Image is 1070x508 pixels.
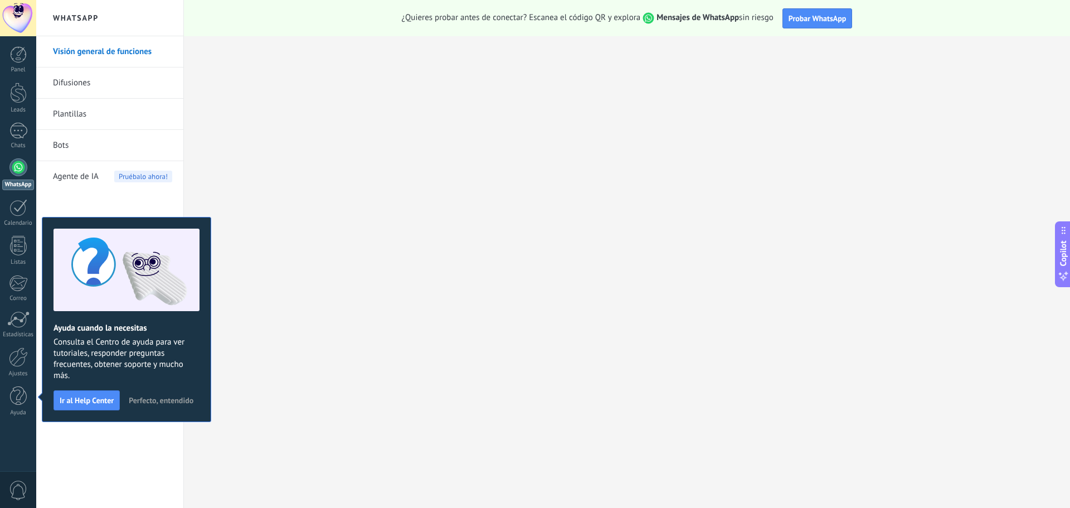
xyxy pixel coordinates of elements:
[402,12,774,24] span: ¿Quieres probar antes de conectar? Escanea el código QR y explora sin riesgo
[2,66,35,74] div: Panel
[53,161,99,192] span: Agente de IA
[656,12,739,23] strong: Mensajes de WhatsApp
[2,370,35,378] div: Ajustes
[36,99,183,130] li: Plantillas
[2,180,34,190] div: WhatsApp
[2,295,35,302] div: Correo
[53,99,172,130] a: Plantillas
[60,396,114,404] span: Ir al Help Center
[53,390,120,410] button: Ir al Help Center
[129,396,193,404] span: Perfecto, entendido
[53,323,200,333] h2: Ayuda cuando la necesitas
[2,220,35,227] div: Calendario
[2,331,35,338] div: Estadísticas
[2,107,35,114] div: Leads
[53,67,172,99] a: Difusiones
[124,392,198,409] button: Perfecto, entendido
[53,161,172,192] a: Agente de IAPruébalo ahora!
[36,67,183,99] li: Difusiones
[2,259,35,266] div: Listas
[36,130,183,161] li: Bots
[53,130,172,161] a: Bots
[2,142,35,149] div: Chats
[36,161,183,192] li: Agente de IA
[2,409,35,417] div: Ayuda
[36,36,183,67] li: Visión general de funciones
[782,8,853,28] button: Probar WhatsApp
[1058,240,1069,266] span: Copilot
[53,36,172,67] a: Visión general de funciones
[789,13,847,23] span: Probar WhatsApp
[53,337,200,381] span: Consulta el Centro de ayuda para ver tutoriales, responder preguntas frecuentes, obtener soporte ...
[114,171,172,182] span: Pruébalo ahora!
